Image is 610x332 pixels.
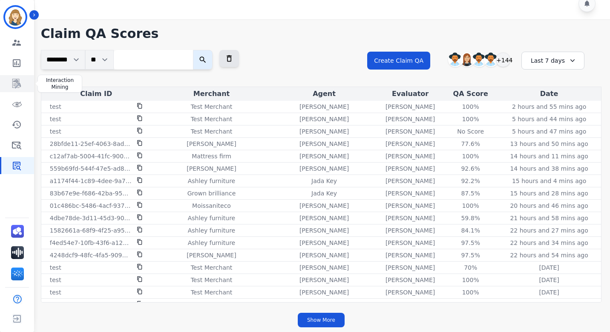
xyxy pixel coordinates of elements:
p: 4248dcf9-48fc-4fa5-9090-645c2f4402df [50,251,132,259]
p: 22 hours and 54 mins ago [510,251,588,259]
p: Ashley furniture [188,214,235,222]
div: Date [499,89,599,99]
p: test [50,102,61,111]
p: 14 hours and 11 mins ago [510,152,588,160]
div: 84.1 % [452,226,490,235]
p: Ashley furniture [188,177,235,185]
p: [DATE] [539,263,559,272]
div: 92.2 % [452,177,490,185]
p: Jada Key [311,177,337,185]
p: 13 hours and 50 mins ago [510,140,588,148]
p: [PERSON_NAME] [299,152,349,160]
p: [PERSON_NAME] [386,251,435,259]
p: 14 hours and 38 mins ago [510,164,588,173]
p: 5 hours and 44 mins ago [512,115,586,123]
p: [PERSON_NAME] [187,140,236,148]
div: 100 % [452,102,490,111]
div: QA Score [446,89,495,99]
div: +144 [496,52,510,67]
div: No Score [452,127,490,136]
p: Test Merchant [191,127,233,136]
p: 559b69fd-544f-47e5-ad8b-8f3fe1495a7b [50,164,132,173]
p: Test Merchant [191,288,233,297]
p: [PERSON_NAME] [299,288,349,297]
p: [PERSON_NAME] [386,300,435,309]
div: 92.6 % [452,164,490,173]
p: 4dbe78de-3d11-45d3-907b-690a1d489574 [50,214,132,222]
p: test [50,115,61,123]
p: [PERSON_NAME] [299,164,349,173]
p: [DATE] [539,276,559,284]
p: Ashley furniture [188,226,235,235]
p: test [50,276,61,284]
p: Jada Key [311,189,337,198]
p: 5 hours and 47 mins ago [512,127,586,136]
p: [PERSON_NAME] [299,127,349,136]
p: Ashley furniture [188,239,235,247]
p: 22 hours and 27 mins ago [510,226,588,235]
div: 59.8 % [452,214,490,222]
p: test [50,127,61,136]
p: Test Merchant [191,276,233,284]
div: 87.5 % [452,189,490,198]
p: [PERSON_NAME] [386,226,435,235]
div: 100 % [452,152,490,160]
div: 100 % [452,115,490,123]
p: 28bfde11-25ef-4063-8ad1-4c082f52d02d [50,140,132,148]
p: [PERSON_NAME] [187,164,236,173]
p: Test Merchant [191,263,233,272]
p: Test Merchant [191,102,233,111]
p: [PERSON_NAME] [299,201,349,210]
p: f4ed54e7-10fb-43f6-a129-bd00ba27dc2f [50,239,132,247]
p: 22 hours and 34 mins ago [510,239,588,247]
div: Merchant [153,89,270,99]
p: [PERSON_NAME] [386,115,435,123]
p: [PERSON_NAME] [386,239,435,247]
button: Create Claim QA [367,52,430,70]
p: [PERSON_NAME] [386,288,435,297]
p: 01c486bc-5486-4acf-9378-9705eda79541 [50,201,132,210]
p: [DATE] [539,288,559,297]
p: [PERSON_NAME] [386,177,435,185]
p: test [50,288,61,297]
p: 2 hours and 55 mins ago [512,102,586,111]
p: 15 hours and 4 mins ago [512,177,586,185]
p: [PERSON_NAME] [299,102,349,111]
p: b5f68e5d-3c7b-40c2-8421-627cf9b42a56 [50,300,132,309]
p: [PERSON_NAME] [299,251,349,259]
p: 15 hours and 28 mins ago [510,189,588,198]
p: [PERSON_NAME] [299,226,349,235]
div: 100 % [452,201,490,210]
p: [PERSON_NAME] [386,152,435,160]
p: Ashley furniture [188,300,235,309]
p: [PERSON_NAME] [386,263,435,272]
p: [PERSON_NAME] [386,164,435,173]
p: 20 hours and 46 mins ago [510,201,588,210]
button: Show More [298,313,345,327]
p: [PERSON_NAME] [299,300,349,309]
p: [PERSON_NAME] [299,239,349,247]
p: Test Merchant [191,115,233,123]
img: Bordered avatar [5,7,26,27]
h1: Claim QA Scores [41,26,601,41]
div: 100 % [452,288,490,297]
div: 97.5 % [452,251,490,259]
p: [PERSON_NAME] [386,127,435,136]
div: Last 7 days [521,52,584,70]
div: 77.6 % [452,140,490,148]
p: Grown brilliance [187,189,236,198]
p: [PERSON_NAME] [386,214,435,222]
p: [PERSON_NAME] [187,251,236,259]
p: [PERSON_NAME] [386,201,435,210]
p: test [50,263,61,272]
p: Mattress firm [192,152,231,160]
p: [PERSON_NAME] [299,115,349,123]
div: 97.5 % [452,239,490,247]
p: [PERSON_NAME] [299,214,349,222]
p: [PERSON_NAME] [386,276,435,284]
div: 70 % [452,263,490,272]
div: Evaluator [378,89,442,99]
p: [PERSON_NAME] [386,102,435,111]
p: a1174f44-1c89-4dee-9a70-b2196e57c1e4 [50,177,132,185]
div: 100 % [452,300,490,309]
